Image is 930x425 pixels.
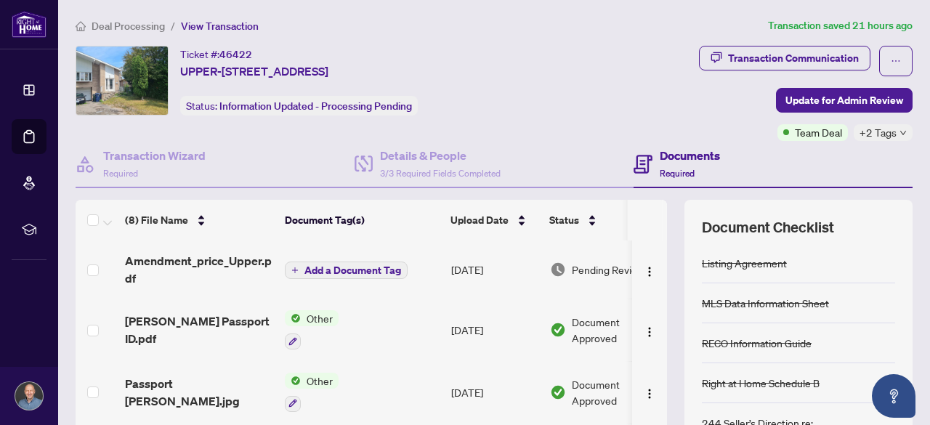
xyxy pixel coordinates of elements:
span: Add a Document Tag [304,265,401,275]
span: Upload Date [450,212,509,228]
th: Status [543,200,667,240]
img: IMG-E12303936_1.jpg [76,46,168,115]
td: [DATE] [445,299,544,361]
span: home [76,21,86,31]
article: Transaction saved 21 hours ago [768,17,913,34]
h4: Transaction Wizard [103,147,206,164]
img: logo [12,11,46,38]
span: plus [291,267,299,274]
h4: Details & People [380,147,501,164]
img: Document Status [550,322,566,338]
button: Logo [638,381,661,404]
img: Logo [644,388,655,400]
span: [PERSON_NAME] Passport ID.pdf [125,312,273,347]
span: View Transaction [181,20,259,33]
span: Document Checklist [702,217,834,238]
button: Add a Document Tag [285,261,408,280]
span: Status [549,212,579,228]
span: UPPER-[STREET_ADDRESS] [180,62,328,80]
span: Other [301,310,339,326]
td: [DATE] [445,361,544,424]
img: Profile Icon [15,382,43,410]
button: Status IconOther [285,373,339,412]
span: 3/3 Required Fields Completed [380,168,501,179]
span: Required [660,168,695,179]
span: (8) File Name [125,212,188,228]
img: Document Status [550,262,566,278]
span: Deal Processing [92,20,165,33]
span: 46422 [219,48,252,61]
div: Listing Agreement [702,255,787,271]
button: Add a Document Tag [285,262,408,279]
img: Status Icon [285,373,301,389]
img: Logo [644,266,655,278]
span: Other [301,373,339,389]
div: MLS Data Information Sheet [702,295,829,311]
span: Team Deal [795,124,842,140]
div: Ticket #: [180,46,252,62]
span: +2 Tags [860,124,897,141]
span: Information Updated - Processing Pending [219,100,412,113]
button: Open asap [872,374,915,418]
button: Logo [638,318,661,341]
span: Amendment_price_Upper.pdf [125,252,273,287]
img: Logo [644,326,655,338]
td: [DATE] [445,240,544,299]
span: Document Approved [572,314,662,346]
th: (8) File Name [119,200,279,240]
button: Transaction Communication [699,46,870,70]
span: down [899,129,907,137]
img: Document Status [550,384,566,400]
li: / [171,17,175,34]
button: Update for Admin Review [776,88,913,113]
th: Document Tag(s) [279,200,445,240]
th: Upload Date [445,200,543,240]
div: Status: [180,96,418,116]
span: Update for Admin Review [785,89,903,112]
span: Pending Review [572,262,644,278]
span: Document Approved [572,376,662,408]
span: ellipsis [891,56,901,66]
div: Transaction Communication [728,46,859,70]
button: Logo [638,258,661,281]
span: Passport [PERSON_NAME].jpg [125,375,273,410]
div: Right at Home Schedule B [702,375,820,391]
img: Status Icon [285,310,301,326]
h4: Documents [660,147,720,164]
button: Status IconOther [285,310,339,349]
div: RECO Information Guide [702,335,812,351]
span: Required [103,168,138,179]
